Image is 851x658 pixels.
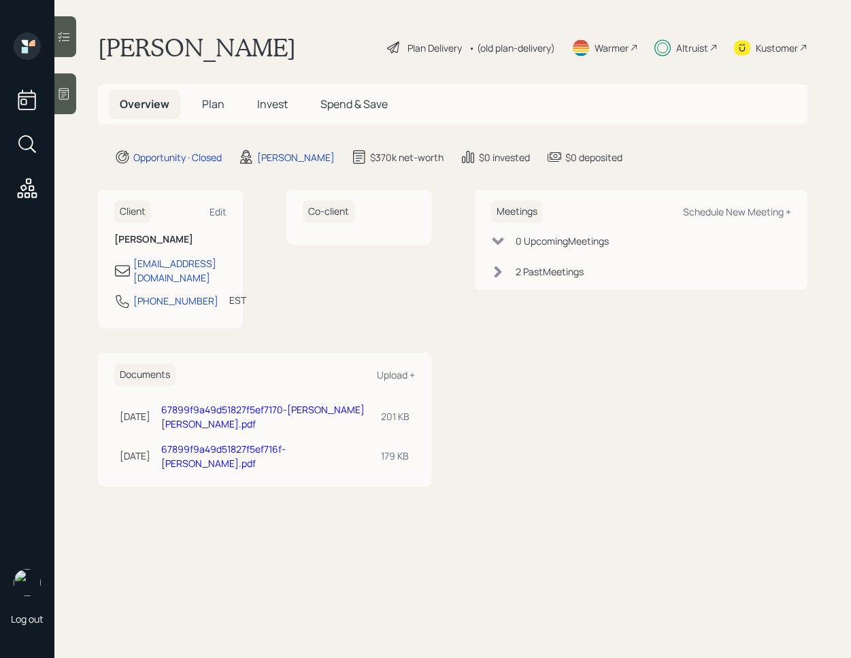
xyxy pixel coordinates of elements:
div: Plan Delivery [407,41,462,55]
div: 201 KB [381,409,410,423]
img: retirable_logo.png [14,569,41,596]
a: 67899f9a49d51827f5ef716f-[PERSON_NAME].pdf [161,443,286,470]
span: Invest [257,97,288,111]
a: 67899f9a49d51827f5ef7170-[PERSON_NAME] [PERSON_NAME].pdf [161,403,365,430]
div: Edit [210,205,227,218]
div: $370k net-worth [370,150,444,164]
div: [EMAIL_ADDRESS][DOMAIN_NAME] [133,256,227,285]
div: • (old plan-delivery) [469,41,555,55]
div: Opportunity · Closed [133,150,222,164]
div: Kustomer [756,41,798,55]
span: Overview [120,97,169,111]
div: [PERSON_NAME] [257,150,335,164]
div: $0 invested [479,150,530,164]
div: $0 deposited [565,150,622,164]
div: Schedule New Meeting + [683,205,791,218]
div: [PHONE_NUMBER] [133,294,218,308]
h6: Meetings [491,201,543,223]
div: [DATE] [120,449,150,463]
h6: Co-client [303,201,354,223]
div: Upload + [377,368,415,381]
h6: Client [114,201,151,223]
div: Altruist [676,41,708,55]
div: Warmer [595,41,629,55]
div: 179 KB [381,449,410,463]
div: EST [229,293,246,307]
h6: [PERSON_NAME] [114,234,227,245]
h6: Documents [114,364,176,386]
h1: [PERSON_NAME] [98,33,296,63]
div: 2 Past Meeting s [516,264,584,279]
span: Plan [202,97,224,111]
div: Log out [11,612,44,625]
span: Spend & Save [320,97,388,111]
div: [DATE] [120,409,150,423]
div: 0 Upcoming Meeting s [516,234,609,248]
